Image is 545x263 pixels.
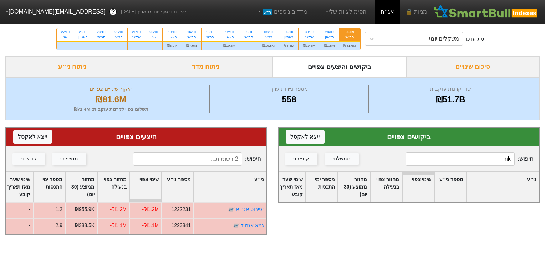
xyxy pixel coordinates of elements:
div: Toggle SortBy [274,172,305,202]
div: שני [149,35,158,40]
div: - [110,41,127,50]
button: קונצרני [285,153,317,165]
div: 20/10 [149,30,158,35]
input: 2 רשומות... [133,152,242,166]
div: ₪81.6M [15,93,208,106]
div: שווי קרנות עוקבות [371,85,530,93]
div: Toggle SortBy [434,172,466,202]
div: רביעי [262,35,275,40]
div: ראשון [78,35,88,40]
div: היקף שינויים צפויים [15,85,208,93]
div: Toggle SortBy [306,172,337,202]
button: ממשלתי [325,153,359,165]
div: ₪4.4M [279,41,298,50]
div: ₪19.6M [299,41,320,50]
div: ממשלתי [60,155,78,163]
img: tase link [228,206,235,213]
div: חמישי [244,35,253,40]
div: 21/10 [132,30,141,35]
a: מדדים נוספיםחדש [253,5,310,19]
div: Toggle SortBy [370,172,402,202]
button: קונצרני [12,153,45,165]
div: היצעים צפויים [13,131,259,142]
div: Toggle SortBy [467,172,539,202]
div: 1223841 [172,222,191,229]
div: רביעי [114,35,123,40]
div: ביקושים צפויים [286,131,532,142]
div: 1222231 [172,206,191,213]
div: ניתוח מדד [139,56,273,77]
div: קונצרני [293,155,309,163]
div: ניתוח ני״ע [5,56,139,77]
span: לפי נתוני סוף יום מתאריך [DATE] [121,8,186,15]
div: 26/10 [78,30,88,35]
img: tase link [233,222,240,229]
span: חיפוש : [406,152,533,166]
img: SmartBull [433,5,539,19]
a: זפירוס אגח א [236,206,264,212]
div: ביקושים והיצעים צפויים [272,56,406,77]
div: - [240,41,258,50]
div: 16/10 [186,30,197,35]
div: Toggle SortBy [338,172,370,202]
div: ₪7.9M [182,41,201,50]
div: שלישי [303,35,315,40]
button: ממשלתי [52,153,86,165]
div: - [1,218,33,234]
div: רביעי [206,35,214,40]
div: 15/10 [206,30,214,35]
div: - [57,41,74,50]
div: שני [61,35,70,40]
div: 22/10 [114,30,123,35]
div: ₪81.6M [339,41,360,50]
div: ₪955.9K [75,206,95,213]
div: 25/09 [343,30,356,35]
input: 556 רשומות... [406,152,515,166]
div: 27/10 [61,30,70,35]
a: הסימולציות שלי [321,5,369,19]
button: ייצא לאקסל [286,130,325,144]
div: Toggle SortBy [194,172,266,202]
div: סוג עדכון [464,35,484,43]
div: 23/10 [97,30,106,35]
div: - [74,41,92,50]
div: ראשון [223,35,236,40]
div: ₪3.9M [163,41,182,50]
div: 2.9 [56,222,62,229]
div: 19/10 [167,30,177,35]
div: שלישי [132,35,141,40]
div: -₪1.2M [110,206,127,213]
div: 05/10 [284,30,294,35]
div: חמישי [186,35,197,40]
div: - [92,41,110,50]
span: חדש [263,9,272,15]
div: - [202,41,219,50]
div: -₪1.1M [142,222,159,229]
div: ₪1.8M [320,41,339,50]
div: 1.2 [56,206,62,213]
div: Toggle SortBy [1,172,33,202]
div: 30/09 [303,30,315,35]
span: ? [111,7,115,17]
div: ₪10.5M [219,41,240,50]
div: חמישי [97,35,106,40]
div: קונצרני [21,155,37,163]
div: Toggle SortBy [162,172,193,202]
div: Toggle SortBy [98,172,129,202]
button: ייצא לאקסל [13,130,52,144]
div: - [1,202,33,218]
div: ראשון [284,35,294,40]
div: 558 [212,93,367,106]
div: ראשון [324,35,335,40]
div: 28/09 [324,30,335,35]
div: Toggle SortBy [66,172,97,202]
a: גמא אגח ד [241,222,264,228]
div: חמישי [343,35,356,40]
div: 12/10 [223,30,236,35]
div: - [128,41,145,50]
div: תשלום צפוי לקרנות עוקבות : ₪71.4M [15,106,208,113]
div: - [145,41,162,50]
div: -₪1.2M [142,206,159,213]
div: Toggle SortBy [34,172,65,202]
div: Toggle SortBy [130,172,161,202]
